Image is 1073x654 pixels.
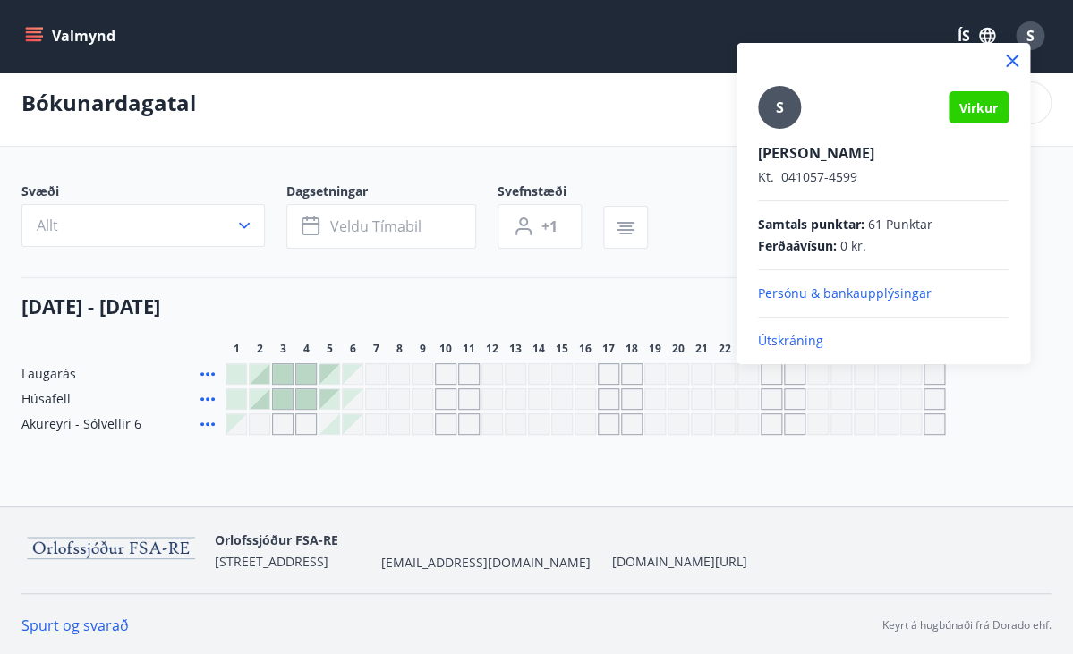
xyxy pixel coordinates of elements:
span: Samtals punktar : [758,216,864,234]
span: S [776,98,784,117]
p: 041057-4599 [758,168,1009,186]
p: Útskráning [758,332,1009,350]
p: [PERSON_NAME] [758,143,1009,163]
p: Persónu & bankaupplýsingar [758,285,1009,302]
span: Ferðaávísun : [758,237,837,255]
span: 61 Punktar [868,216,932,234]
span: Kt. [758,168,774,185]
span: Virkur [959,99,998,116]
span: 0 kr. [840,237,866,255]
